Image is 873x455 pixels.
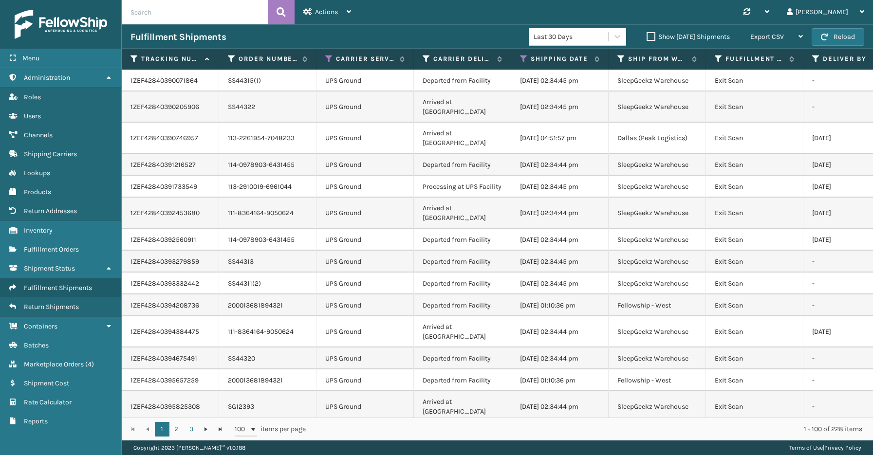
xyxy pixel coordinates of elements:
[122,294,219,316] td: 1ZEF42840394208736
[130,31,226,43] h3: Fulfillment Shipments
[609,91,706,123] td: SleepGeekz Warehouse
[169,422,184,437] a: 2
[706,123,803,154] td: Exit Scan
[316,198,414,229] td: UPS Ground
[133,440,245,455] p: Copyright 2023 [PERSON_NAME]™ v 1.0.188
[316,154,414,176] td: UPS Ground
[414,391,511,422] td: Arrived at [GEOGRAPHIC_DATA]
[511,91,609,123] td: [DATE] 02:34:45 pm
[706,316,803,347] td: Exit Scan
[316,347,414,369] td: UPS Ground
[609,316,706,347] td: SleepGeekz Warehouse
[217,425,224,433] span: Go to the last page
[706,91,803,123] td: Exit Scan
[228,301,283,309] a: 200013681894321
[235,424,249,434] span: 100
[511,229,609,251] td: [DATE] 02:34:44 pm
[511,294,609,316] td: [DATE] 01:10:36 pm
[122,347,219,369] td: 1ZEF42840394675491
[202,425,210,433] span: Go to the next page
[534,32,609,42] div: Last 30 Days
[414,273,511,294] td: Departed from Facility
[511,70,609,91] td: [DATE] 02:34:45 pm
[433,55,492,63] label: Carrier Delivery Status
[122,369,219,391] td: 1ZEF42840395657259
[24,112,41,120] span: Users
[511,316,609,347] td: [DATE] 02:34:44 pm
[228,103,255,111] a: SS44322
[228,354,255,363] a: SS44320
[24,226,53,235] span: Inventory
[609,198,706,229] td: SleepGeekz Warehouse
[414,70,511,91] td: Departed from Facility
[24,360,84,368] span: Marketplace Orders
[706,391,803,422] td: Exit Scan
[725,55,784,63] label: Fulfillment Order Status
[155,422,169,437] a: 1
[122,154,219,176] td: 1ZEF42840391216527
[812,28,864,46] button: Reload
[24,322,57,330] span: Containers
[609,70,706,91] td: SleepGeekz Warehouse
[316,251,414,273] td: UPS Ground
[414,251,511,273] td: Departed from Facility
[24,379,69,387] span: Shipment Cost
[609,154,706,176] td: SleepGeekz Warehouse
[316,176,414,198] td: UPS Ground
[706,251,803,273] td: Exit Scan
[511,347,609,369] td: [DATE] 02:34:44 pm
[122,229,219,251] td: 1ZEF42840392560911
[228,182,292,191] a: 113-2910019-6961044
[414,176,511,198] td: Processing at UPS Facility
[706,294,803,316] td: Exit Scan
[414,369,511,391] td: Departed from Facility
[15,10,107,39] img: logo
[85,360,94,368] span: ( 4 )
[24,303,79,311] span: Return Shipments
[228,209,294,217] a: 111-8364164-9050624
[824,444,861,451] a: Privacy Policy
[647,33,730,41] label: Show [DATE] Shipments
[24,73,70,82] span: Administration
[24,245,79,254] span: Fulfillment Orders
[316,91,414,123] td: UPS Ground
[706,369,803,391] td: Exit Scan
[228,236,295,244] a: 114-0978903-6431455
[511,251,609,273] td: [DATE] 02:34:45 pm
[24,207,77,215] span: Return Addresses
[122,123,219,154] td: 1ZEF42840390746957
[706,347,803,369] td: Exit Scan
[414,316,511,347] td: Arrived at [GEOGRAPHIC_DATA]
[511,123,609,154] td: [DATE] 04:51:57 pm
[239,55,297,63] label: Order Number
[22,54,39,62] span: Menu
[122,316,219,347] td: 1ZEF42840394384475
[511,273,609,294] td: [DATE] 02:34:45 pm
[609,273,706,294] td: SleepGeekz Warehouse
[24,150,77,158] span: Shipping Carriers
[414,294,511,316] td: Departed from Facility
[706,176,803,198] td: Exit Scan
[316,70,414,91] td: UPS Ground
[706,273,803,294] td: Exit Scan
[141,55,200,63] label: Tracking Number
[414,123,511,154] td: Arrived at [GEOGRAPHIC_DATA]
[511,369,609,391] td: [DATE] 01:10:36 pm
[228,76,261,85] a: SS44315(1)
[228,161,295,169] a: 114-0978903-6431455
[511,391,609,422] td: [DATE] 02:34:44 pm
[24,169,50,177] span: Lookups
[24,264,75,273] span: Shipment Status
[414,91,511,123] td: Arrived at [GEOGRAPHIC_DATA]
[706,229,803,251] td: Exit Scan
[414,347,511,369] td: Departed from Facility
[122,91,219,123] td: 1ZEF42840390205906
[316,369,414,391] td: UPS Ground
[414,154,511,176] td: Departed from Facility
[609,294,706,316] td: Fellowship - West
[24,341,49,349] span: Batches
[122,273,219,294] td: 1ZEF42840393332442
[628,55,687,63] label: Ship from warehouse
[199,422,213,437] a: Go to the next page
[609,176,706,198] td: SleepGeekz Warehouse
